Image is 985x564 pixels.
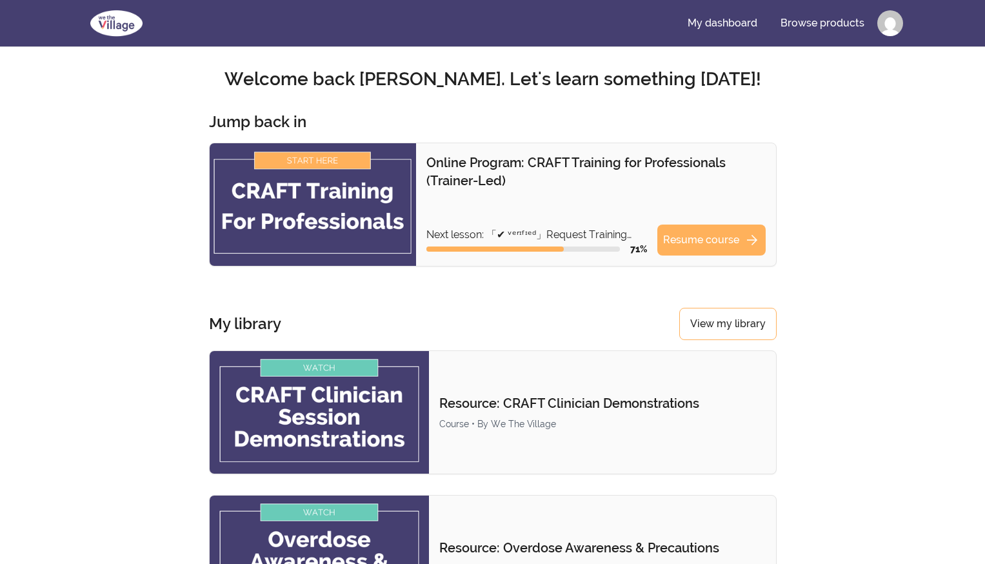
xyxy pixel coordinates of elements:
nav: Main [677,8,903,39]
p: Online Program: CRAFT Training for Professionals (Trainer-Led) [426,154,766,190]
h3: My library [209,314,281,334]
a: Product image for Resource: CRAFT Clinician DemonstrationsResource: CRAFT Clinician Demonstration... [209,350,777,474]
h3: Jump back in [209,112,306,132]
img: Product image for Online Program: CRAFT Training for Professionals (Trainer-Led) [210,143,416,266]
a: View my library [679,308,777,340]
img: We The Village logo [83,8,150,39]
a: My dashboard [677,8,768,39]
img: Profile image for Sasha Branch [877,10,903,36]
h2: Welcome back [PERSON_NAME]. Let's learn something [DATE]! [83,68,903,91]
a: Resume coursearrow_forward [657,225,766,256]
span: 71 % [630,244,647,254]
p: Resource: CRAFT Clinician Demonstrations [439,394,765,412]
div: Course progress [426,247,620,252]
img: Product image for Resource: CRAFT Clinician Demonstrations [210,351,430,474]
p: Next lesson: 「✔ ᵛᵉʳᶦᶠᶦᵉᵈ」Request Training Completion Certificate & CEs for NASW or NAADAC [426,227,647,243]
div: Course • By We The Village [439,418,765,430]
a: Browse products [770,8,875,39]
p: Resource: Overdose Awareness & Precautions [439,539,765,557]
span: arrow_forward [744,232,760,248]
